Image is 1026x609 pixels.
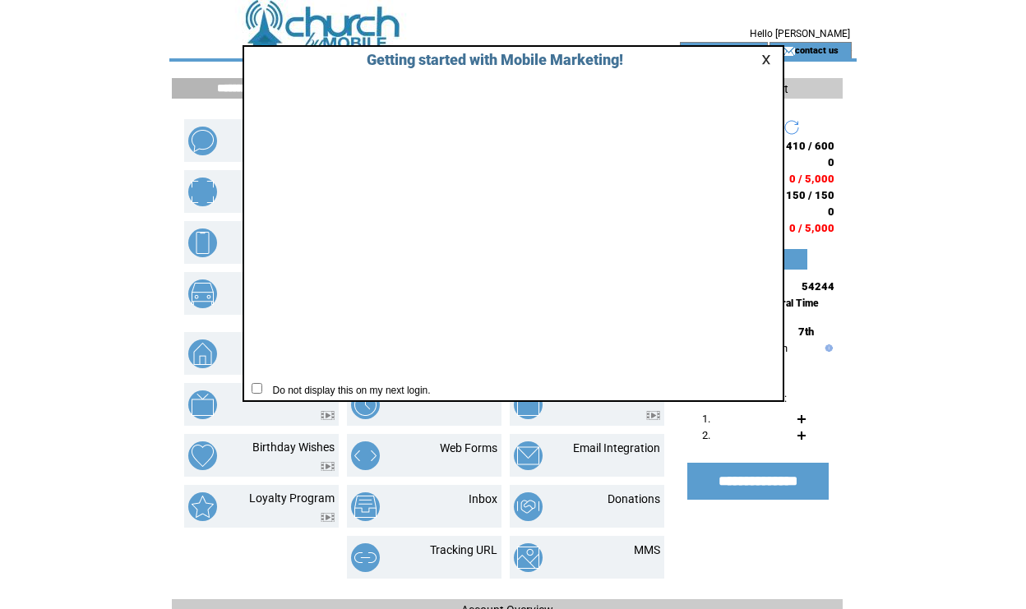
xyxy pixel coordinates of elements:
[760,298,819,309] span: Central Time
[351,441,380,470] img: web-forms.png
[321,513,335,522] img: video.png
[802,280,834,293] span: 54244
[702,429,710,441] span: 2.
[750,28,850,39] span: Hello [PERSON_NAME]
[828,205,834,218] span: 0
[702,413,710,425] span: 1.
[440,441,497,454] a: Web Forms
[608,492,660,505] a: Donations
[828,156,834,168] span: 0
[188,441,217,470] img: birthday-wishes.png
[188,390,217,419] img: text-to-screen.png
[188,279,217,308] img: vehicle-listing.png
[188,339,217,368] img: property-listing.png
[705,44,718,58] img: account_icon.gif
[351,543,380,572] img: tracking-url.png
[321,411,335,420] img: video.png
[786,189,834,201] span: 150 / 150
[795,44,839,55] a: contact us
[789,173,834,185] span: 0 / 5,000
[265,385,431,396] span: Do not display this on my next login.
[252,441,335,454] a: Birthday Wishes
[188,228,217,257] img: mobile-websites.png
[188,178,217,206] img: mobile-coupons.png
[573,441,660,454] a: Email Integration
[188,127,217,155] img: text-blast.png
[188,492,217,521] img: loyalty-program.png
[351,492,380,521] img: inbox.png
[249,491,335,505] a: Loyalty Program
[789,222,834,234] span: 0 / 5,000
[646,411,660,420] img: video.png
[430,543,497,556] a: Tracking URL
[783,44,795,58] img: contact_us_icon.gif
[514,543,543,572] img: mms.png
[798,325,814,338] span: 7th
[786,140,834,152] span: 410 / 600
[351,390,380,419] img: scheduled-tasks.png
[514,441,543,470] img: email-integration.png
[514,390,543,419] img: text-to-win.png
[321,462,335,471] img: video.png
[350,51,623,68] span: Getting started with Mobile Marketing!
[469,492,497,505] a: Inbox
[514,492,543,521] img: donations.png
[821,344,833,352] img: help.gif
[634,543,660,556] a: MMS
